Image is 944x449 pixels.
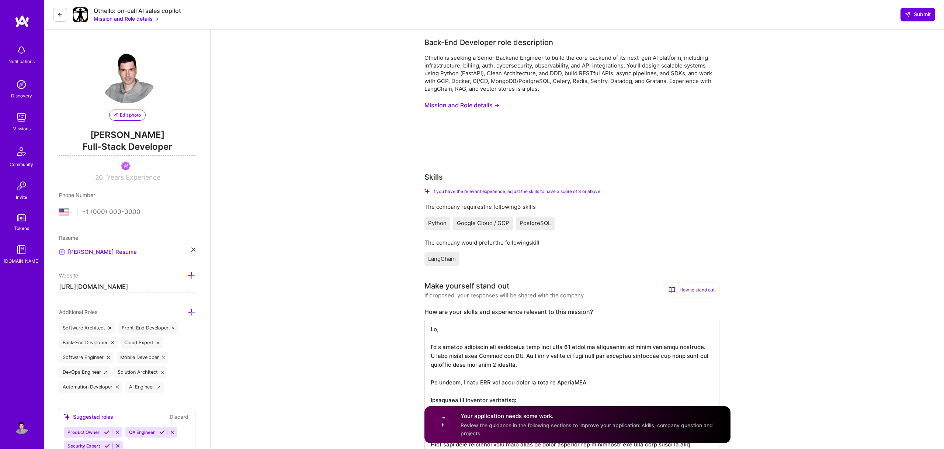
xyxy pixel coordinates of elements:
[121,337,163,349] div: Cloud Expert
[905,11,931,18] span: Submit
[59,235,78,241] span: Resume
[94,7,181,15] div: Othello: on-call AI sales copilot
[107,173,160,181] span: Years Experience
[461,422,713,436] span: Review the guidance in the following sections to improve your application: skills, company questi...
[114,113,118,117] i: icon PencilPurple
[117,352,169,363] div: Mobile Developer
[59,309,97,315] span: Additional Roles
[424,203,719,211] div: The company requires the following 3 skills
[116,386,119,388] i: icon Close
[67,429,100,435] span: Product Owner
[109,110,146,121] button: Edit photo
[159,429,165,435] i: Accept
[59,366,111,378] div: DevOps Engineer
[104,429,110,435] i: Accept
[16,193,27,201] div: Invite
[59,337,118,349] div: Back-End Developer
[428,220,447,227] span: Python
[457,220,509,227] span: Google Cloud / GCP
[461,412,722,420] h4: Your application needs some work.
[12,419,31,434] a: User Avatar
[13,125,31,132] div: Missions
[108,327,111,329] i: icon Close
[13,143,30,160] img: Community
[125,381,164,393] div: AI Engineer
[104,371,107,374] i: icon Close
[121,162,130,170] img: Been on Mission
[11,92,32,100] div: Discovery
[424,291,585,299] div: If proposed, your responses will be shared with the company.
[57,12,63,18] i: icon LeftArrowDark
[161,371,164,374] i: icon Close
[59,141,195,156] span: Full-Stack Developer
[67,443,100,449] span: Security Expert
[424,54,719,93] div: Othello is seeking a Senior Backend Engineer to build the core backend of its next-gen AI platfor...
[424,37,553,48] div: Back-End Developer role description
[59,322,115,334] div: Software Architect
[64,414,70,420] i: icon SuggestedTeams
[14,110,29,125] img: teamwork
[157,341,160,344] i: icon Close
[64,413,113,421] div: Suggested roles
[59,381,122,393] div: Automation Developer
[118,322,178,334] div: Front-End Developer
[170,429,175,435] i: Reject
[191,248,195,252] i: icon Close
[424,308,719,316] label: How are your skills and experience relevant to this mission?
[59,192,95,198] span: Phone Number
[424,189,430,194] i: Check
[14,242,29,257] img: guide book
[14,224,29,232] div: Tokens
[15,15,29,28] img: logo
[157,386,160,388] i: icon Close
[8,58,35,65] div: Notifications
[114,366,168,378] div: Solution Architect
[73,7,88,22] img: Company Logo
[424,280,509,291] div: Make yourself stand out
[94,173,104,182] input: XX
[115,443,121,449] i: Reject
[14,77,29,92] img: discovery
[115,429,120,435] i: Reject
[162,356,165,359] i: icon Close
[424,99,500,112] button: Mission and Role details →
[59,249,65,255] img: Resume
[424,172,443,183] div: Skills
[111,341,114,344] i: icon Close
[4,257,39,265] div: [DOMAIN_NAME]
[59,129,195,141] span: [PERSON_NAME]
[905,11,911,17] i: icon SendLight
[172,327,175,329] i: icon Close
[17,214,26,221] img: tokens
[167,412,191,421] button: Discard
[664,283,719,297] div: How to stand out
[14,179,29,193] img: Invite
[428,255,456,262] span: LangChain
[107,356,110,359] i: icon Close
[94,15,159,23] button: Mission and Role details →
[104,443,110,449] i: Accept
[900,8,935,21] button: Submit
[98,44,157,103] img: User Avatar
[59,248,137,256] a: [PERSON_NAME] Resume
[424,239,719,246] div: The company would prefer the following skill
[59,352,114,363] div: Software Engineer
[10,160,33,168] div: Community
[669,287,675,293] i: icon BookOpen
[114,112,141,118] span: Edit photo
[433,189,600,194] span: If you have the relevant experience, adjust the skills to have a score of 3 or above
[59,272,78,279] span: Website
[129,429,155,435] span: QA Engineer
[59,281,195,293] input: http://...
[82,201,195,223] input: +1 (000) 000-0000
[14,419,29,434] img: User Avatar
[14,43,29,58] img: bell
[520,220,551,227] span: PostgreSQL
